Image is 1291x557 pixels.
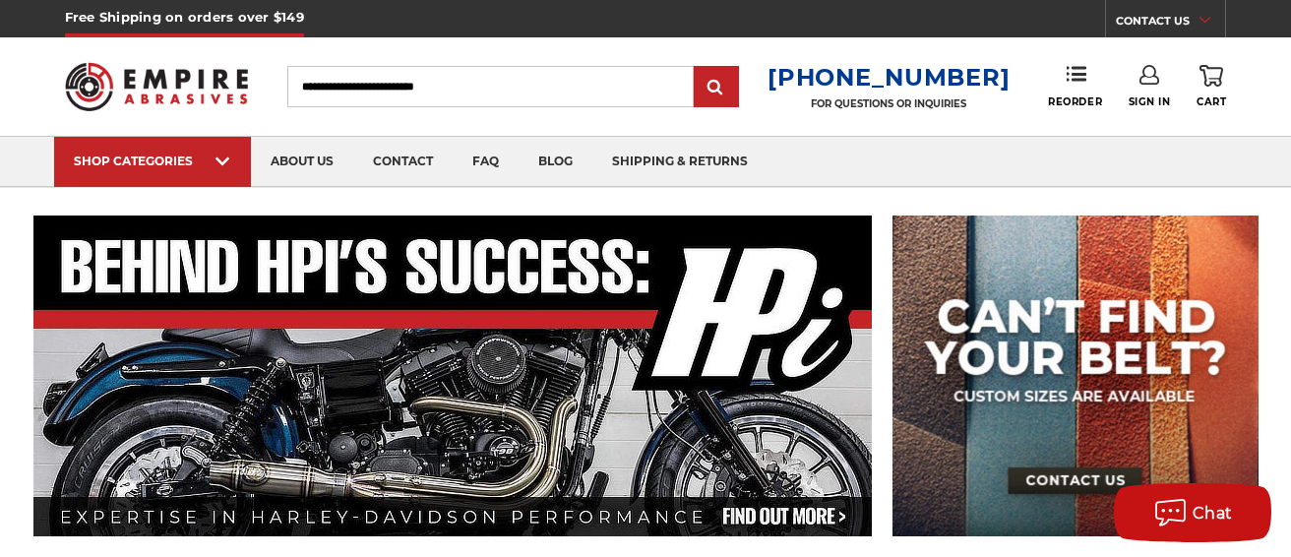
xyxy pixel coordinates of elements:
a: blog [519,137,592,187]
span: Chat [1193,504,1233,523]
div: SHOP CATEGORIES [74,154,231,168]
p: FOR QUESTIONS OR INQUIRIES [768,97,1010,110]
img: Empire Abrasives [65,50,248,122]
a: about us [251,137,353,187]
img: promo banner for custom belts. [892,216,1259,536]
a: faq [453,137,519,187]
a: shipping & returns [592,137,768,187]
input: Submit [697,68,736,107]
span: Reorder [1048,95,1102,108]
span: Sign In [1129,95,1171,108]
button: Chat [1114,483,1271,542]
span: Cart [1197,95,1226,108]
a: CONTACT US [1116,10,1225,37]
a: [PHONE_NUMBER] [768,63,1010,92]
a: contact [353,137,453,187]
a: Reorder [1048,65,1102,107]
img: Banner for an interview featuring Horsepower Inc who makes Harley performance upgrades featured o... [33,216,873,536]
a: Cart [1197,65,1226,108]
